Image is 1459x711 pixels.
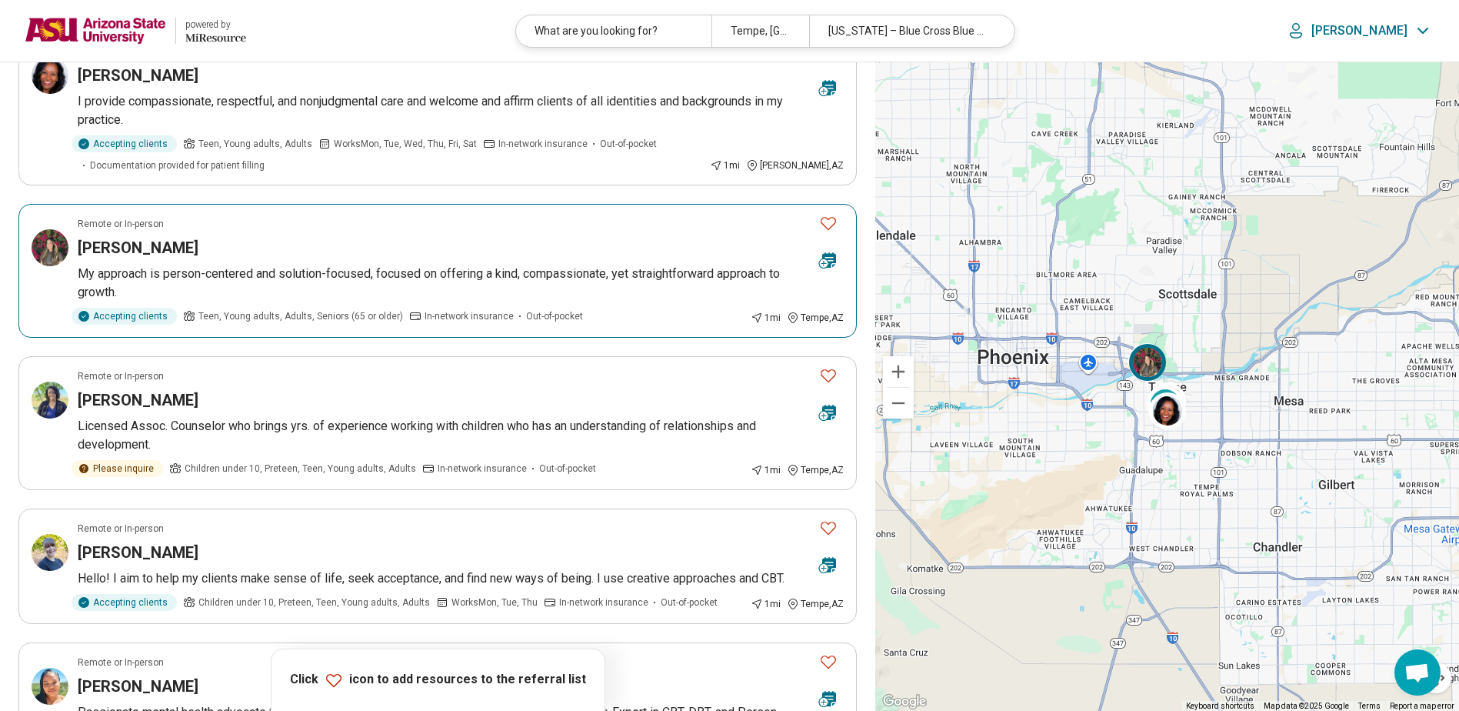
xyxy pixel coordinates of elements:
[198,137,312,151] span: Teen, Young adults, Adults
[751,311,781,325] div: 1 mi
[72,135,177,152] div: Accepting clients
[1394,649,1441,696] div: Open chat
[198,596,430,609] span: Children under 10, Preteen, Teen, Young adults, Adults
[25,12,166,49] img: Arizona State University
[787,311,844,325] div: Tempe , AZ
[710,159,740,172] div: 1 mi
[787,597,844,611] div: Tempe , AZ
[516,15,711,47] div: What are you looking for?
[90,159,265,172] span: Documentation provided for patient filling
[813,646,844,678] button: Favorite
[746,159,844,172] div: [PERSON_NAME] , AZ
[661,596,718,609] span: Out-of-pocket
[78,92,844,129] p: I provide compassionate, respectful, and nonjudgmental care and welcome and affirm clients of all...
[1358,702,1381,710] a: Terms (opens in new tab)
[78,522,164,536] p: Remote or In-person
[78,417,844,454] p: Licensed Assoc. Counselor who brings yrs. of experience working with children who has an understa...
[78,65,198,86] h3: [PERSON_NAME]
[498,137,588,151] span: In-network insurance
[185,18,246,32] div: powered by
[78,265,844,302] p: My approach is person-centered and solution-focused, focused on offering a kind, compassionate, y...
[809,15,1004,47] div: [US_STATE] – Blue Cross Blue Shield
[72,594,177,611] div: Accepting clients
[198,309,403,323] span: Teen, Young adults, Adults, Seniors (65 or older)
[78,676,198,697] h3: [PERSON_NAME]
[78,369,164,383] p: Remote or In-person
[334,137,477,151] span: Works Mon, Tue, Wed, Thu, Fri, Sat
[438,462,527,476] span: In-network insurance
[78,569,844,588] p: Hello! I aim to help my clients make sense of life, seek acceptance, and find new ways of being. ...
[451,596,538,609] span: Works Mon, Tue, Thu
[813,512,844,544] button: Favorite
[1146,386,1183,422] div: 3
[78,217,164,231] p: Remote or In-person
[813,208,844,239] button: Favorite
[1311,23,1407,38] p: [PERSON_NAME]
[25,12,246,49] a: Arizona State Universitypowered by
[78,237,198,259] h3: [PERSON_NAME]
[787,463,844,477] div: Tempe , AZ
[72,460,163,477] div: Please inquire
[1128,343,1164,380] div: 2
[526,309,583,323] span: Out-of-pocket
[711,15,809,47] div: Tempe, [GEOGRAPHIC_DATA]
[883,388,914,419] button: Zoom out
[559,596,648,609] span: In-network insurance
[813,360,844,392] button: Favorite
[1264,702,1349,710] span: Map data ©2025 Google
[290,671,586,689] p: Click icon to add resources to the referral list
[78,542,198,563] h3: [PERSON_NAME]
[539,462,596,476] span: Out-of-pocket
[751,463,781,477] div: 1 mi
[78,389,198,411] h3: [PERSON_NAME]
[78,656,164,669] p: Remote or In-person
[185,462,416,476] span: Children under 10, Preteen, Teen, Young adults, Adults
[883,356,914,387] button: Zoom in
[1390,702,1454,710] a: Report a map error
[72,308,177,325] div: Accepting clients
[425,309,514,323] span: In-network insurance
[600,137,657,151] span: Out-of-pocket
[751,597,781,611] div: 1 mi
